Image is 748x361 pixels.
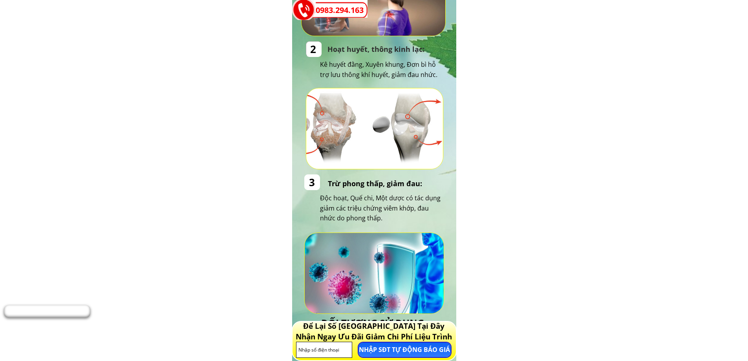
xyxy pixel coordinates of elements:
[293,321,454,342] h3: Để Lại Số [GEOGRAPHIC_DATA] Tại Đây Nhận Ngay Ưu Đãi Giảm Chi Phí Liệu Trình
[296,342,352,357] input: Nhập số điện thoại
[321,315,430,330] h3: ĐỐI TƯỢNG SỬ DỤNG
[320,60,446,80] div: Kê huyết đằng, Xuyên khung, Đơn bì hỗ trợ lưu thông khí huyết, giảm đau nhức.
[310,41,317,58] h3: 2
[316,4,368,16] a: 0983.294.163
[358,343,451,357] p: NHẬP SĐT TỰ ĐỘNG BÁO GIÁ
[320,193,444,224] div: Độc hoạt, Quế chi, Một dược có tác dụng giảm các triệu chứng viêm khớp, đau nhức do phong thấp.
[327,44,451,55] h3: Hoạt huyết, thông kinh lạc:
[309,174,316,191] h3: 3
[328,178,452,189] h3: Trừ phong thấp, giảm đau:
